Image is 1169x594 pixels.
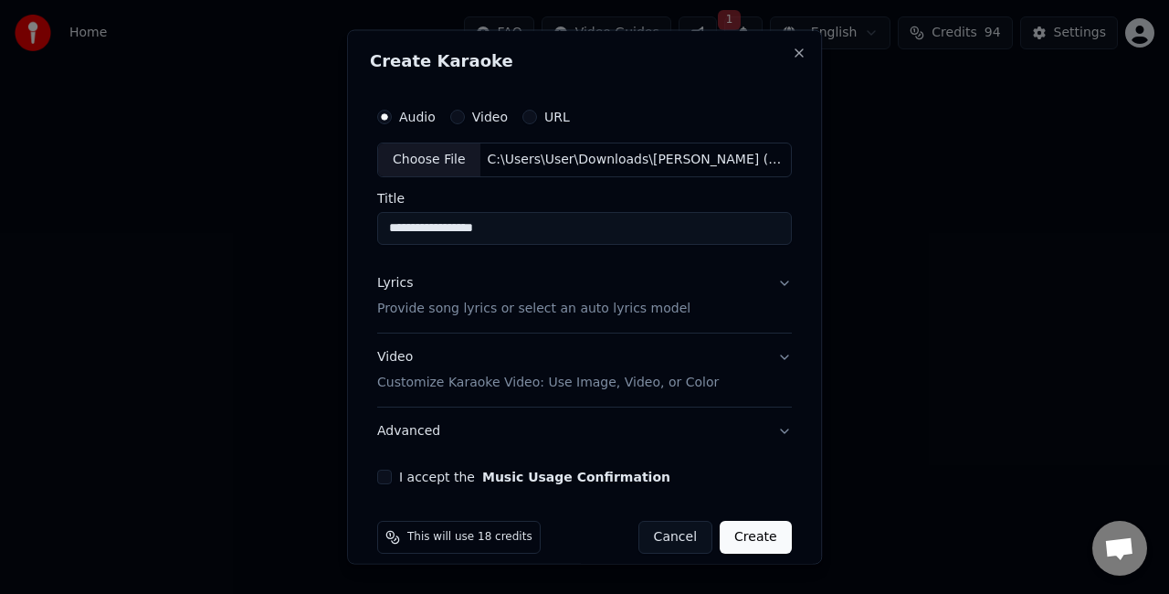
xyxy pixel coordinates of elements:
label: Title [377,191,792,204]
label: I accept the [399,470,670,483]
p: Customize Karaoke Video: Use Image, Video, or Color [377,373,719,391]
button: Cancel [638,520,712,553]
div: Choose File [378,143,480,176]
label: Video [472,111,508,123]
p: Provide song lyrics or select an auto lyrics model [377,299,690,317]
h2: Create Karaoke [370,53,799,69]
div: Lyrics [377,273,413,292]
button: I accept the [482,470,670,483]
button: Create [720,520,792,553]
button: VideoCustomize Karaoke Video: Use Image, Video, or Color [377,333,792,406]
button: Advanced [377,407,792,454]
button: LyricsProvide song lyrics or select an auto lyrics model [377,259,792,332]
label: URL [544,111,570,123]
label: Audio [399,111,436,123]
div: Video [377,347,719,391]
div: C:\Users\User\Downloads\[PERSON_NAME] (Cover).mp3 [480,151,791,169]
span: This will use 18 credits [407,529,532,544]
